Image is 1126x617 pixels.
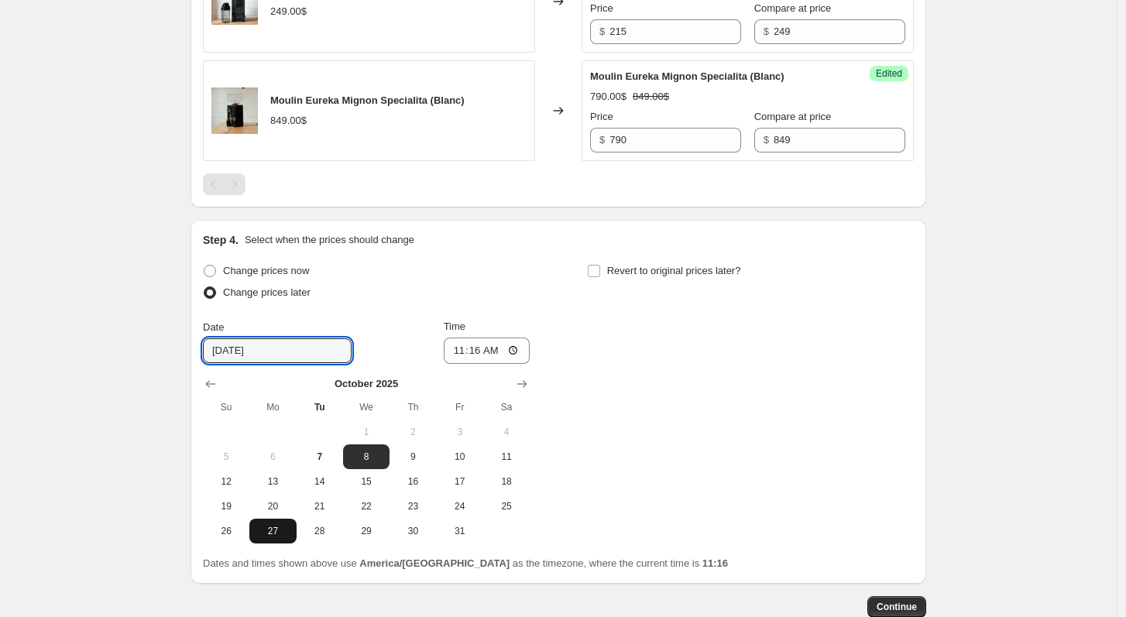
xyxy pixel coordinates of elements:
th: Sunday [203,395,249,420]
button: Show next month, November 2025 [511,373,533,395]
span: Moulin Eureka Mignon Specialita (Blanc) [270,94,465,106]
button: Saturday October 25 2025 [483,494,530,519]
span: $ [764,134,769,146]
span: 11 [489,451,524,463]
span: 20 [256,500,290,512]
span: 25 [489,500,524,512]
span: 17 [443,475,477,488]
span: 1 [349,426,383,438]
button: Saturday October 18 2025 [483,469,530,494]
span: 13 [256,475,290,488]
span: Fr [443,401,477,413]
button: Monday October 6 2025 [249,444,296,469]
span: Revert to original prices later? [607,265,741,276]
button: Friday October 17 2025 [437,469,483,494]
span: 27 [256,525,290,537]
span: Compare at price [754,111,832,122]
button: Tuesday October 28 2025 [297,519,343,543]
span: $ [599,26,605,37]
span: Time [444,320,465,332]
span: Change prices now [223,265,309,276]
th: Saturday [483,395,530,420]
span: Price [590,2,613,14]
span: 22 [349,500,383,512]
button: Show previous month, September 2025 [200,373,221,395]
span: $ [599,134,605,146]
span: We [349,401,383,413]
span: Su [209,401,243,413]
button: Thursday October 23 2025 [390,494,436,519]
span: Th [396,401,430,413]
span: 7 [303,451,337,463]
button: Sunday October 12 2025 [203,469,249,494]
span: 14 [303,475,337,488]
span: 19 [209,500,243,512]
button: Monday October 20 2025 [249,494,296,519]
button: Monday October 27 2025 [249,519,296,543]
th: Tuesday [297,395,343,420]
button: Wednesday October 1 2025 [343,420,390,444]
p: Select when the prices should change [245,232,414,248]
span: 26 [209,525,243,537]
span: 6 [256,451,290,463]
span: Compare at price [754,2,832,14]
span: 16 [396,475,430,488]
span: 29 [349,525,383,537]
span: 10 [443,451,477,463]
span: Sa [489,401,524,413]
div: 249.00$ [270,4,307,19]
nav: Pagination [203,173,245,195]
th: Thursday [390,395,436,420]
button: Tuesday October 14 2025 [297,469,343,494]
span: 23 [396,500,430,512]
div: 790.00$ [590,89,627,105]
img: moulin-eureka-mignon-specialita-moulins-a-cafe-espresso-mali-erk-res-mignon-spe-blk-390099_80x.jpg [211,87,258,134]
button: Friday October 24 2025 [437,494,483,519]
span: Change prices later [223,286,311,298]
span: Dates and times shown above use as the timezone, where the current time is [203,557,728,569]
span: $ [764,26,769,37]
span: Date [203,321,224,333]
input: 10/7/2025 [203,338,352,363]
h2: Step 4. [203,232,239,248]
span: 21 [303,500,337,512]
span: 2 [396,426,430,438]
span: Edited [876,67,902,80]
span: Moulin Eureka Mignon Specialita (Blanc) [590,70,784,82]
button: Tuesday October 21 2025 [297,494,343,519]
button: Wednesday October 29 2025 [343,519,390,543]
div: 849.00$ [270,113,307,129]
th: Friday [437,395,483,420]
button: Thursday October 9 2025 [390,444,436,469]
span: 5 [209,451,243,463]
button: Thursday October 16 2025 [390,469,436,494]
button: Friday October 3 2025 [437,420,483,444]
button: Monday October 13 2025 [249,469,296,494]
span: Continue [877,601,917,613]
span: Mo [256,401,290,413]
button: Sunday October 19 2025 [203,494,249,519]
span: 3 [443,426,477,438]
span: 30 [396,525,430,537]
span: 9 [396,451,430,463]
button: Saturday October 4 2025 [483,420,530,444]
button: Wednesday October 15 2025 [343,469,390,494]
b: 11:16 [702,557,728,569]
button: Wednesday October 8 2025 [343,444,390,469]
button: Sunday October 26 2025 [203,519,249,543]
button: Wednesday October 22 2025 [343,494,390,519]
button: Friday October 10 2025 [437,444,483,469]
span: Price [590,111,613,122]
button: Thursday October 2 2025 [390,420,436,444]
button: Friday October 31 2025 [437,519,483,543]
button: Today Tuesday October 7 2025 [297,444,343,469]
span: 18 [489,475,524,488]
span: 31 [443,525,477,537]
th: Wednesday [343,395,390,420]
b: America/[GEOGRAPHIC_DATA] [359,557,510,569]
span: 24 [443,500,477,512]
span: 15 [349,475,383,488]
span: 12 [209,475,243,488]
strike: 849.00$ [633,89,669,105]
span: 28 [303,525,337,537]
